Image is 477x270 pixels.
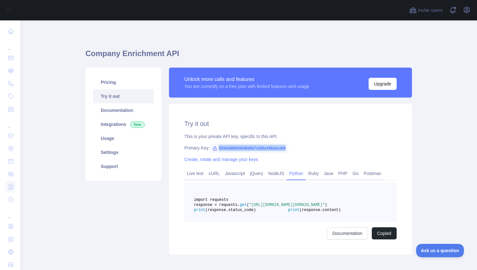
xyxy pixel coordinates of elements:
[93,103,154,117] a: Documentation
[194,203,240,207] span: response = requests.
[350,168,361,179] a: Go
[321,168,336,179] a: Java
[336,168,350,179] a: PHP
[93,89,154,103] a: Try it out
[93,75,154,89] a: Pricing
[194,208,205,212] span: print
[240,203,247,207] span: get
[416,244,464,257] iframe: Toggle Customer Support
[408,5,444,15] button: Invite users
[299,208,341,212] span: (response.content)
[93,145,154,159] a: Settings
[287,168,306,179] a: Python
[327,227,368,239] a: Documentation
[210,143,288,153] span: f2f44d869d4849d0b7e28bcf46a4cde9
[361,168,384,179] a: Postman
[93,159,154,173] a: Support
[5,116,15,129] div: ...
[288,208,299,212] span: print
[372,227,397,239] button: Copied
[184,83,309,90] div: You are currently on a free plan with limited features and usage
[369,78,397,90] button: Upgrade
[184,145,397,151] div: Primary Key:
[130,121,145,128] span: New
[194,198,228,202] span: import requests
[93,117,154,131] a: Integrations New
[247,168,266,179] a: jQuery
[5,207,15,219] div: ...
[184,119,397,128] h2: Try it out
[306,168,321,179] a: Ruby
[184,157,258,162] a: Create, rotate and manage your keys
[325,203,327,207] span: )
[85,48,412,64] h1: Company Enrichment API
[222,168,247,179] a: Javascript
[93,131,154,145] a: Usage
[418,7,443,14] span: Invite users
[206,168,222,179] a: cURL
[247,203,249,207] span: (
[184,76,309,83] div: Unlock more calls and features
[266,168,287,179] a: NodeJS
[184,133,397,140] div: This is your private API key, specific to this API.
[249,203,325,207] span: "[URL][DOMAIN_NAME][DOMAIN_NAME]"
[5,38,15,51] div: ...
[184,168,206,179] a: Live test
[205,208,256,212] span: (response.status_code)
